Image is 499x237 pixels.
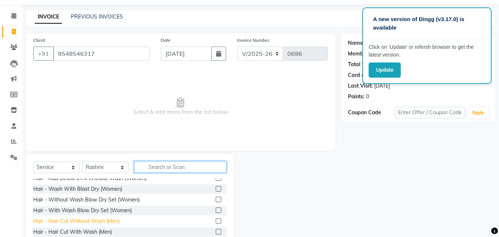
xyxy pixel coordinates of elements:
div: Coupon Code [348,109,394,116]
div: Hair - Hair Cut With Wash (Men) [33,228,112,236]
p: Click on ‘Update’ or refersh browser to get the latest version. [369,43,485,59]
div: Hair - Without Wash Blow Dry Set (Women) [33,196,140,204]
a: INVOICE [35,10,62,24]
div: 0 [366,93,369,101]
label: Invoice Number [237,37,269,44]
button: Update [369,62,401,78]
label: Date [161,37,171,44]
button: +91 [33,47,54,61]
p: A new version of Dingg (v3.17.0) is available [373,15,481,32]
span: Select & add items from the list below [33,70,328,143]
div: No Active Membership [348,50,488,58]
div: Hair - Kids Below 8Yrs Without Wash (Women) [33,175,147,182]
div: Hair - Hair Cut Without Wash (Men) [33,217,120,225]
div: Total Visits: [348,61,377,68]
div: Card on file: [348,71,378,79]
div: Membership: [348,50,380,58]
div: Name: [348,39,365,47]
div: Hair - Wash With Blast Dry (Women) [33,185,122,193]
input: Search by Name/Mobile/Email/Code [53,47,150,61]
div: Hair - With Wash Blow Dry Set (Women) [33,207,132,214]
label: Client [33,37,45,44]
input: Enter Offer / Coupon Code [395,107,465,118]
div: Points: [348,93,365,101]
div: Last Visit: [348,82,373,90]
input: Search or Scan [134,161,226,173]
div: [DATE] [374,82,390,90]
button: Apply [468,107,489,118]
a: PREVIOUS INVOICES [71,13,123,20]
